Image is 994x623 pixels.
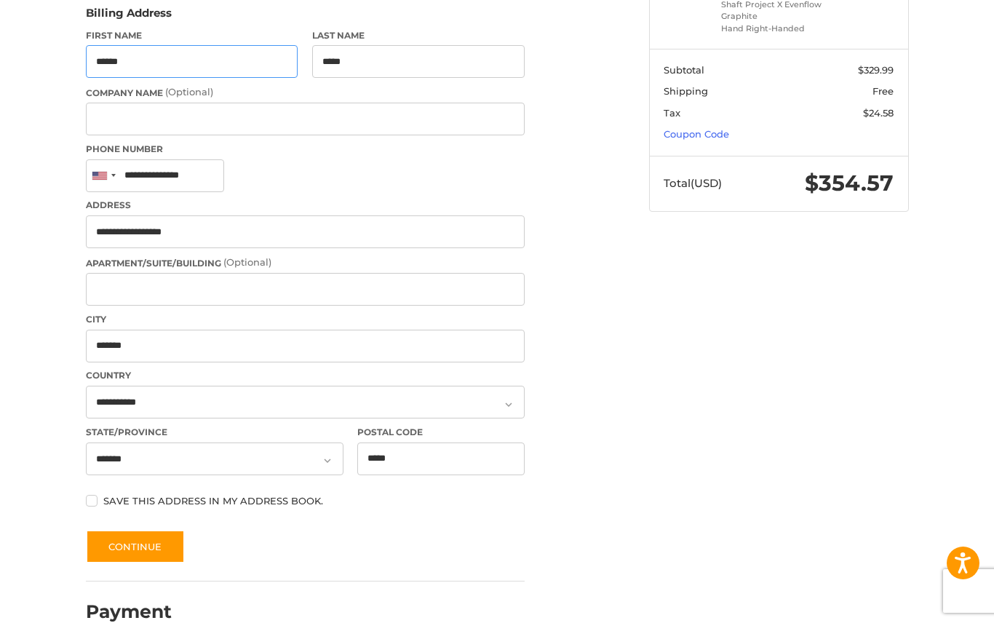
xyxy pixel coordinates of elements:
[805,170,894,197] span: $354.57
[858,64,894,76] span: $329.99
[664,107,680,119] span: Tax
[86,426,343,439] label: State/Province
[86,29,298,42] label: First Name
[872,85,894,97] span: Free
[165,86,213,98] small: (Optional)
[86,495,525,507] label: Save this address in my address book.
[86,85,525,100] label: Company Name
[86,5,172,28] legend: Billing Address
[664,176,722,190] span: Total (USD)
[86,600,172,623] h2: Payment
[721,23,832,35] li: Hand Right-Handed
[863,107,894,119] span: $24.58
[87,160,120,191] div: United States: +1
[86,143,525,156] label: Phone Number
[664,85,708,97] span: Shipping
[357,426,525,439] label: Postal Code
[86,313,525,326] label: City
[86,255,525,270] label: Apartment/Suite/Building
[664,128,729,140] a: Coupon Code
[86,369,525,382] label: Country
[86,530,185,563] button: Continue
[664,64,704,76] span: Subtotal
[223,256,271,268] small: (Optional)
[312,29,525,42] label: Last Name
[86,199,525,212] label: Address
